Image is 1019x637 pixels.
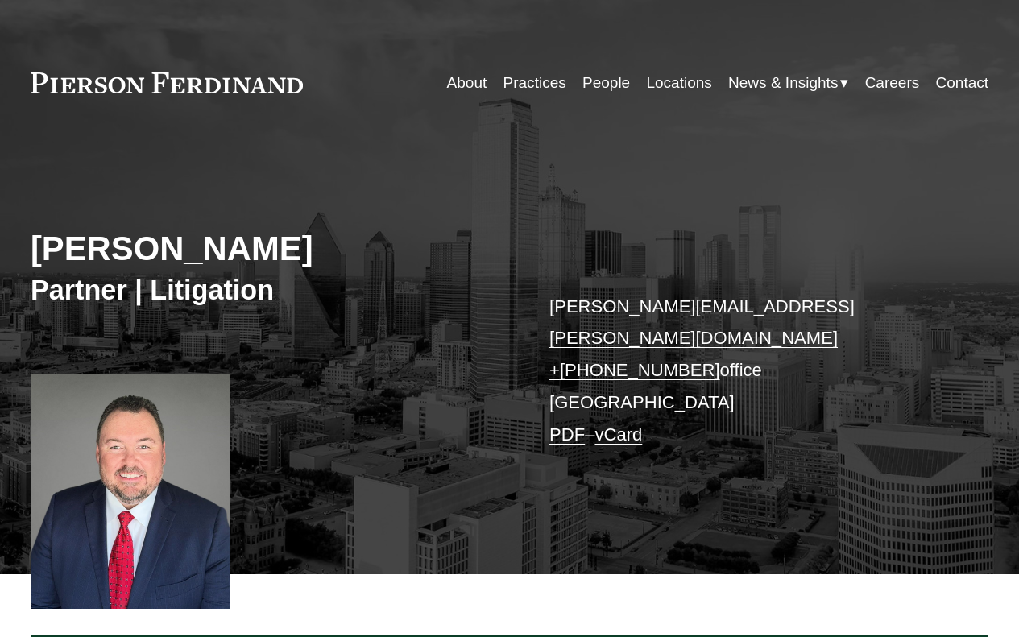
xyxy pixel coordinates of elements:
[646,68,711,98] a: Locations
[936,68,989,98] a: Contact
[549,296,855,349] a: [PERSON_NAME][EMAIL_ADDRESS][PERSON_NAME][DOMAIN_NAME]
[447,68,487,98] a: About
[728,68,848,98] a: folder dropdown
[549,424,585,445] a: PDF
[503,68,566,98] a: Practices
[582,68,630,98] a: People
[594,424,642,445] a: vCard
[31,273,510,307] h3: Partner | Litigation
[865,68,920,98] a: Careers
[728,69,838,97] span: News & Insights
[549,360,560,380] a: +
[31,229,510,270] h2: [PERSON_NAME]
[549,291,948,451] p: office [GEOGRAPHIC_DATA] –
[560,360,720,380] a: [PHONE_NUMBER]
